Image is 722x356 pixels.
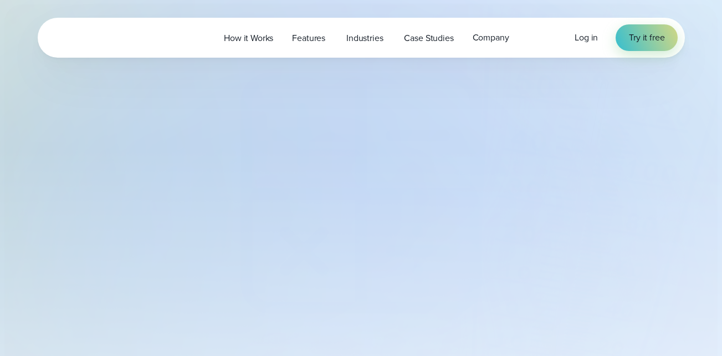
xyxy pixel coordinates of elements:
[575,31,598,44] a: Log in
[292,32,325,45] span: Features
[473,31,509,44] span: Company
[224,32,273,45] span: How it Works
[629,31,664,44] span: Try it free
[395,27,463,49] a: Case Studies
[346,32,383,45] span: Industries
[404,32,453,45] span: Case Studies
[214,27,283,49] a: How it Works
[616,24,678,51] a: Try it free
